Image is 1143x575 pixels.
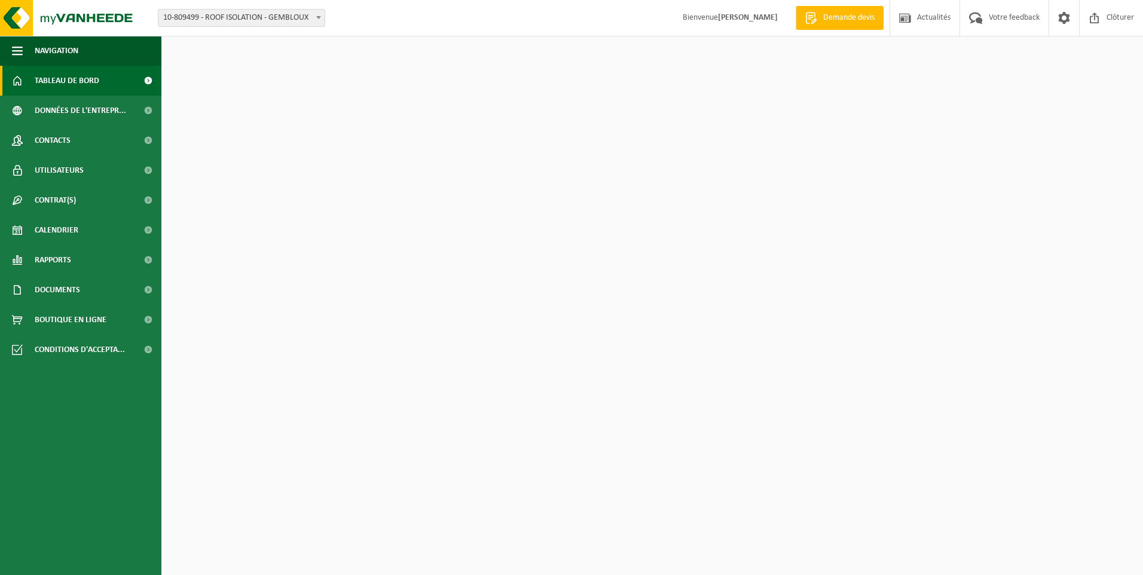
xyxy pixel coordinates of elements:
span: Données de l'entrepr... [35,96,126,126]
span: Rapports [35,245,71,275]
strong: [PERSON_NAME] [718,13,778,22]
span: Tableau de bord [35,66,99,96]
span: 10-809499 - ROOF ISOLATION - GEMBLOUX [158,10,325,26]
a: Demande devis [796,6,884,30]
span: Conditions d'accepta... [35,335,125,365]
span: Documents [35,275,80,305]
span: Utilisateurs [35,155,84,185]
span: Demande devis [820,12,878,24]
span: Contacts [35,126,71,155]
span: Boutique en ligne [35,305,106,335]
span: 10-809499 - ROOF ISOLATION - GEMBLOUX [158,9,325,27]
span: Calendrier [35,215,78,245]
span: Contrat(s) [35,185,76,215]
span: Navigation [35,36,78,66]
